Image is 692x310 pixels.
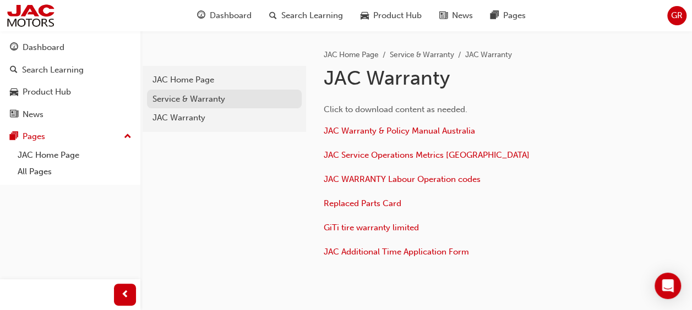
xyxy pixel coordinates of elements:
[4,35,136,126] button: DashboardSearch LearningProduct HubNews
[324,174,481,184] a: JAC WARRANTY Labour Operation codes
[439,9,448,23] span: news-icon
[361,9,369,23] span: car-icon
[10,87,18,97] span: car-icon
[188,4,260,27] a: guage-iconDashboard
[352,4,431,27] a: car-iconProduct Hub
[4,126,136,147] button: Pages
[452,9,473,22] span: News
[147,70,302,90] a: JAC Home Page
[23,130,45,143] div: Pages
[324,247,469,257] a: JAC Additional Time Application Form
[324,223,419,232] a: GiTi tire warranty limited
[482,4,535,27] a: pages-iconPages
[324,66,608,90] h1: JAC Warranty
[667,6,686,25] button: GR
[152,74,296,86] div: JAC Home Page
[6,3,56,28] img: jac-portal
[324,198,401,208] a: Replaced Parts Card
[503,9,526,22] span: Pages
[4,82,136,102] a: Product Hub
[23,108,43,121] div: News
[324,150,530,160] a: JAC Service Operations Metrics [GEOGRAPHIC_DATA]
[124,130,132,144] span: up-icon
[10,43,18,53] span: guage-icon
[13,147,136,164] a: JAC Home Page
[373,9,422,22] span: Product Hub
[147,108,302,128] a: JAC Warranty
[431,4,482,27] a: news-iconNews
[4,104,136,125] a: News
[23,86,71,98] div: Product Hub
[22,64,84,76] div: Search Learning
[491,9,499,23] span: pages-icon
[152,112,296,124] div: JAC Warranty
[4,37,136,58] a: Dashboard
[4,60,136,80] a: Search Learning
[281,9,343,22] span: Search Learning
[655,273,681,299] div: Open Intercom Messenger
[147,90,302,109] a: Service & Warranty
[210,9,252,22] span: Dashboard
[324,50,379,59] a: JAC Home Page
[260,4,352,27] a: search-iconSearch Learning
[324,104,467,114] span: Click to download content as needed.
[671,9,683,22] span: GR
[23,41,64,54] div: Dashboard
[197,9,205,23] span: guage-icon
[465,49,512,62] li: JAC Warranty
[152,93,296,106] div: Service & Warranty
[10,65,18,75] span: search-icon
[269,9,277,23] span: search-icon
[324,126,475,136] a: JAC Warranty & Policy Manual Australia
[10,110,18,120] span: news-icon
[121,288,129,302] span: prev-icon
[390,50,454,59] a: Service & Warranty
[13,163,136,180] a: All Pages
[10,132,18,142] span: pages-icon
